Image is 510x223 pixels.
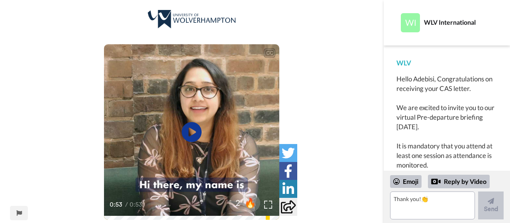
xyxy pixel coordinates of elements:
[229,197,240,208] span: 2
[265,49,275,57] div: CC
[229,194,260,212] button: 2🔥
[110,200,124,209] span: 0:53
[478,191,504,219] button: Send
[125,200,128,209] span: /
[401,13,420,32] img: Profile Image
[390,175,422,188] div: Emoji
[424,18,488,26] div: WLV International
[396,74,497,208] div: Hello Adebisi, Congratulations on receiving your CAS letter. We are excited to invite you to our ...
[148,10,235,28] img: 0a2bfc76-1499-422d-ad4e-557cedd87c03
[428,175,490,188] div: Reply by Video
[129,200,143,209] span: 0:53
[431,177,441,186] div: Reply by Video
[396,58,497,68] div: WLV
[240,196,260,209] span: 🔥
